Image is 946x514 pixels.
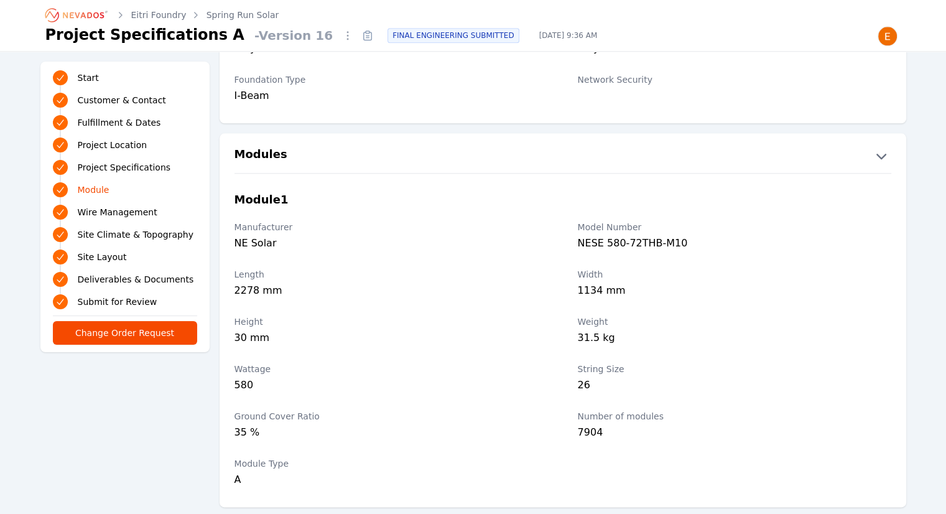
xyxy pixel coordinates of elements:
[234,315,548,328] label: Height
[53,69,197,311] nav: Progress
[234,283,548,301] div: 2278 mm
[234,425,548,442] div: 35 %
[578,410,891,423] label: Number of modules
[578,268,891,281] label: Width
[78,296,157,308] span: Submit for Review
[234,236,548,253] div: NE Solar
[387,28,519,43] div: FINAL ENGINEERING SUBMITTED
[529,30,608,40] span: [DATE] 9:36 AM
[78,184,109,196] span: Module
[234,330,548,348] div: 30 mm
[206,9,279,21] a: Spring Run Solar
[131,9,187,21] a: Eitri Foundry
[578,73,891,86] label: Network Security
[45,5,279,25] nav: Breadcrumb
[234,378,548,395] div: 580
[78,161,171,174] span: Project Specifications
[249,27,338,44] span: - Version 16
[578,221,891,233] label: Model Number
[234,457,548,470] label: Module Type
[78,72,99,84] span: Start
[234,410,548,423] label: Ground Cover Ratio
[234,73,548,86] label: Foundation Type
[78,206,157,218] span: Wire Management
[78,273,194,286] span: Deliverables & Documents
[234,146,287,166] h2: Modules
[578,378,891,395] div: 26
[578,236,891,253] div: NESE 580-72THB-M10
[234,88,548,103] div: I-Beam
[578,283,891,301] div: 1134 mm
[234,472,548,487] div: A
[78,94,166,106] span: Customer & Contact
[578,425,891,442] div: 7904
[234,191,289,208] h3: Module 1
[78,228,193,241] span: Site Climate & Topography
[78,139,147,151] span: Project Location
[220,146,906,166] button: Modules
[578,330,891,348] div: 31.5 kg
[78,116,161,129] span: Fulfillment & Dates
[45,25,244,45] h1: Project Specifications A
[234,268,548,281] label: Length
[234,363,548,375] label: Wattage
[234,221,548,233] label: Manufacturer
[578,315,891,328] label: Weight
[878,26,897,46] img: Emily Walker
[53,321,197,345] button: Change Order Request
[78,251,127,263] span: Site Layout
[578,363,891,375] label: String Size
